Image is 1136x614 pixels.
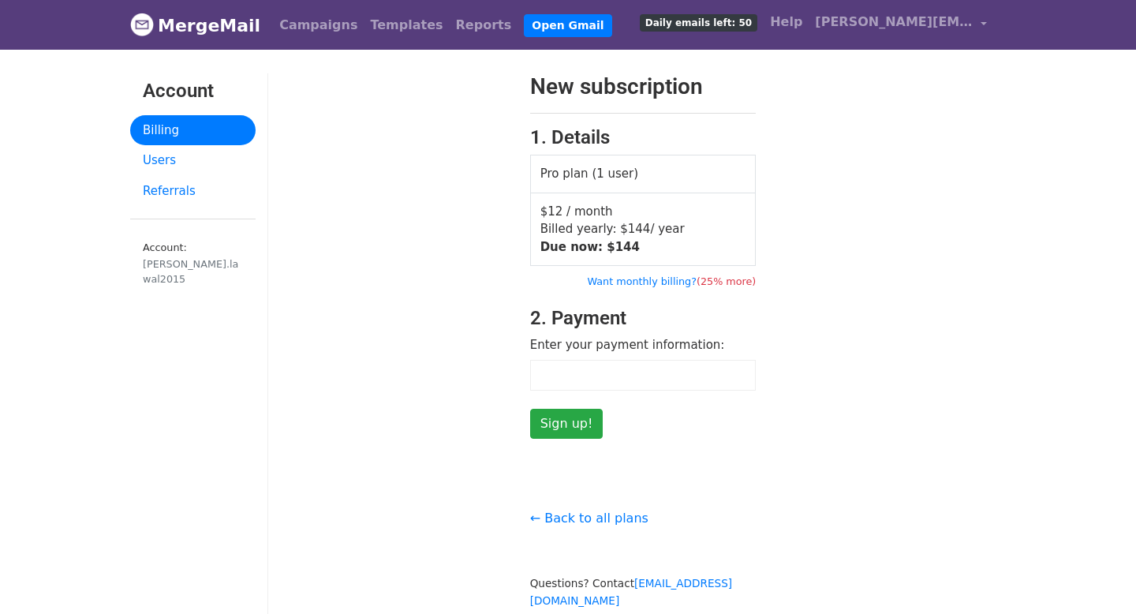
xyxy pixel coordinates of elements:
td: $12 / month Billed yearly: $ / year [530,193,756,266]
a: Want monthly billing?(25% more) [587,275,756,287]
small: Questions? Contact [530,577,732,607]
h3: 2. Payment [530,307,757,330]
td: Pro plan (1 user) [530,155,756,193]
a: [PERSON_NAME][EMAIL_ADDRESS][DOMAIN_NAME] [809,6,993,43]
input: Sign up! [530,409,603,439]
a: Billing [130,115,256,146]
label: Enter your payment information: [530,336,725,354]
img: MergeMail logo [130,13,154,36]
a: [EMAIL_ADDRESS][DOMAIN_NAME] [530,577,732,607]
a: MergeMail [130,9,260,42]
a: Reports [450,9,518,41]
span: [PERSON_NAME][EMAIL_ADDRESS][DOMAIN_NAME] [815,13,973,32]
a: ← Back to all plans [530,511,648,526]
a: Templates [364,9,449,41]
h3: Account [143,80,243,103]
small: Account: [143,241,243,286]
span: (25% more) [697,275,756,287]
a: Campaigns [273,9,364,41]
iframe: Secure payment input frame [539,369,748,382]
span: 144 [615,240,640,254]
strong: Due now: $ [540,240,640,254]
a: Help [764,6,809,38]
span: Daily emails left: 50 [640,14,757,32]
a: Open Gmail [524,14,611,37]
a: Referrals [130,176,256,207]
div: [PERSON_NAME].lawal2015 [143,256,243,286]
h2: New subscription [530,73,757,100]
a: Users [130,145,256,176]
h3: 1. Details [530,126,757,149]
span: 144 [628,222,651,236]
a: Daily emails left: 50 [633,6,764,38]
